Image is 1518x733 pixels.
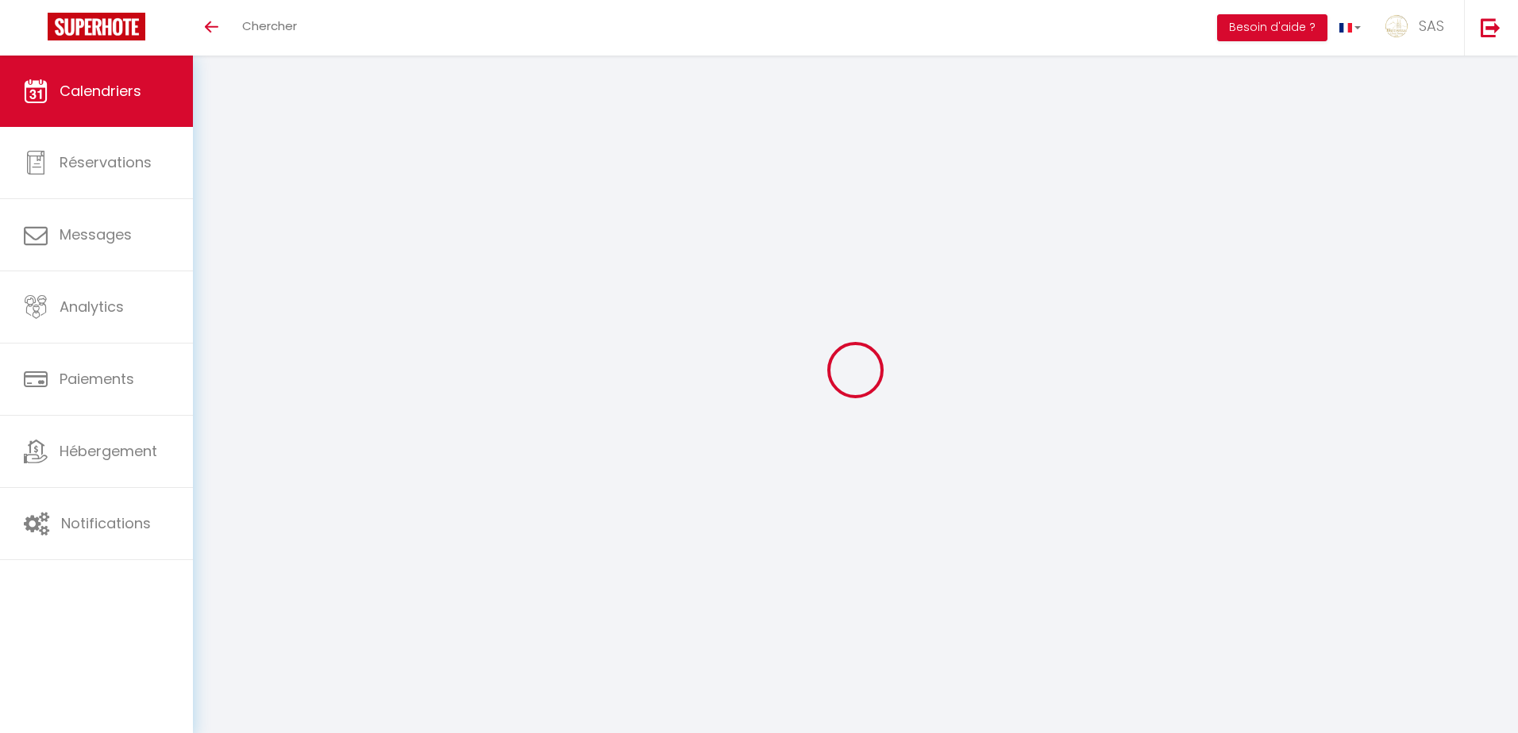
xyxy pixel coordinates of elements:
span: Chercher [242,17,297,34]
img: logout [1481,17,1501,37]
span: Paiements [60,369,134,389]
span: Notifications [61,513,151,533]
span: SAS [1419,16,1444,36]
span: Réservations [60,152,152,172]
span: Messages [60,225,132,244]
span: Hébergement [60,441,157,461]
img: ... [1385,14,1408,38]
span: Analytics [60,297,124,317]
img: Super Booking [48,13,145,40]
span: Calendriers [60,81,141,101]
button: Besoin d'aide ? [1217,14,1327,41]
